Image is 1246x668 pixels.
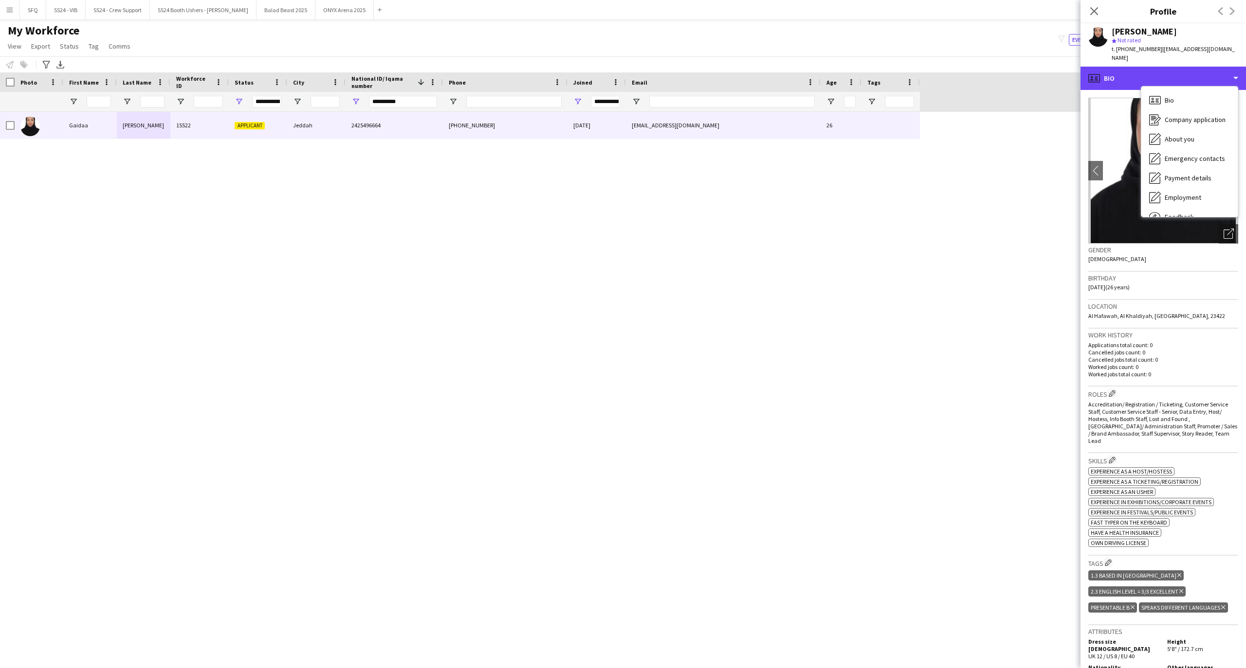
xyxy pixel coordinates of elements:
[1088,363,1238,370] p: Worked jobs count: 0
[1141,188,1238,207] div: Employment
[1088,341,1238,349] p: Applications total count: 0
[568,112,626,139] div: [DATE]
[1165,212,1194,221] span: Feedback
[449,79,466,86] span: Phone
[150,0,257,19] button: SS24 Booth Ushers - [PERSON_NAME]
[1141,149,1238,168] div: Emergency contacts
[1088,558,1238,568] h3: Tags
[235,97,243,106] button: Open Filter Menu
[109,42,130,51] span: Comms
[287,112,346,139] div: Jeddah
[1088,388,1238,399] h3: Roles
[573,79,592,86] span: Joined
[1112,45,1162,53] span: t. [PHONE_NUMBER]
[63,112,117,139] div: Gaidaa
[1091,468,1172,475] span: Experience as a Host/Hostess
[123,79,151,86] span: Last Name
[176,75,211,89] span: Workforce ID
[449,97,458,106] button: Open Filter Menu
[369,96,437,107] input: National ID/ Iqama number Filter Input
[1141,90,1238,110] div: Bio
[293,79,304,86] span: City
[1081,67,1246,90] div: Bio
[56,40,83,53] a: Status
[315,0,374,19] button: ONYX Arena 2025
[20,117,40,136] img: Gaidaa Mustafa Salih Elfadul
[27,40,54,53] a: Export
[1091,478,1198,485] span: Experience as a Ticketing/Registration
[194,96,223,107] input: Workforce ID Filter Input
[1088,331,1238,339] h3: Work history
[117,112,170,139] div: [PERSON_NAME]
[293,97,302,106] button: Open Filter Menu
[1088,401,1237,444] span: Accreditation/ Registration / Ticketing, Customer Service Staff, Customer Service Staff - Senior,...
[867,79,880,86] span: Tags
[311,96,340,107] input: City Filter Input
[466,96,562,107] input: Phone Filter Input
[55,59,66,70] app-action-btn: Export XLSX
[1165,135,1194,143] span: About you
[1091,529,1159,536] span: Have a Health Insurance
[1088,255,1146,263] span: [DEMOGRAPHIC_DATA]
[176,97,185,106] button: Open Filter Menu
[826,97,835,106] button: Open Filter Menu
[1165,96,1174,105] span: Bio
[1088,246,1238,254] h3: Gender
[1088,370,1238,378] p: Worked jobs total count: 0
[1088,586,1186,597] div: 2.3 English Level = 3/3 Excellent
[1088,627,1238,636] h3: Attributes
[649,96,815,107] input: Email Filter Input
[1088,312,1225,319] span: Al Hafawah, Al Khaldiyah, [GEOGRAPHIC_DATA], 23422
[235,122,265,129] span: Applicant
[140,96,165,107] input: Last Name Filter Input
[1167,645,1203,652] span: 5'8" / 172.7 cm
[351,75,414,89] span: National ID/ Iqama number
[1118,36,1141,44] span: Not rated
[1219,224,1238,244] div: Open photos pop-in
[1141,110,1238,129] div: Company application
[4,40,25,53] a: View
[826,79,837,86] span: Age
[1165,154,1225,163] span: Emergency contacts
[351,122,381,129] span: 2425496664
[626,112,821,139] div: [EMAIL_ADDRESS][DOMAIN_NAME]
[821,112,861,139] div: 26
[105,40,134,53] a: Comms
[1088,349,1238,356] p: Cancelled jobs count: 0
[844,96,856,107] input: Age Filter Input
[257,0,315,19] button: Balad Beast 2025
[40,59,52,70] app-action-btn: Advanced filters
[1088,570,1184,580] div: 1.3 Based in [GEOGRAPHIC_DATA]
[1091,519,1167,526] span: Fast typer on the keyboard
[1112,45,1235,61] span: | [EMAIL_ADDRESS][DOMAIN_NAME]
[1091,539,1146,546] span: Own Driving License
[31,42,50,51] span: Export
[1141,168,1238,188] div: Payment details
[632,79,647,86] span: Email
[123,97,131,106] button: Open Filter Menu
[591,96,620,107] input: Date Filter Input
[885,96,914,107] input: Tags Filter Input
[1088,455,1238,465] h3: Skills
[1088,356,1238,363] p: Cancelled jobs total count: 0
[60,42,79,51] span: Status
[69,97,78,106] button: Open Filter Menu
[1167,638,1238,645] h5: Height
[573,97,582,106] button: Open Filter Menu
[1165,174,1211,182] span: Payment details
[1088,652,1135,660] span: UK 12 / US 8 / EU 40
[89,42,99,51] span: Tag
[1088,98,1238,244] img: Crew avatar or photo
[8,42,21,51] span: View
[86,0,150,19] button: SS24 - Crew Support
[87,96,111,107] input: First Name Filter Input
[1141,207,1238,227] div: Feedback
[20,0,46,19] button: SFQ
[1081,5,1246,18] h3: Profile
[351,97,360,106] button: Open Filter Menu
[85,40,103,53] a: Tag
[46,0,86,19] button: SS24 - VIB
[170,112,229,139] div: 15522
[69,79,99,86] span: First Name
[632,97,641,106] button: Open Filter Menu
